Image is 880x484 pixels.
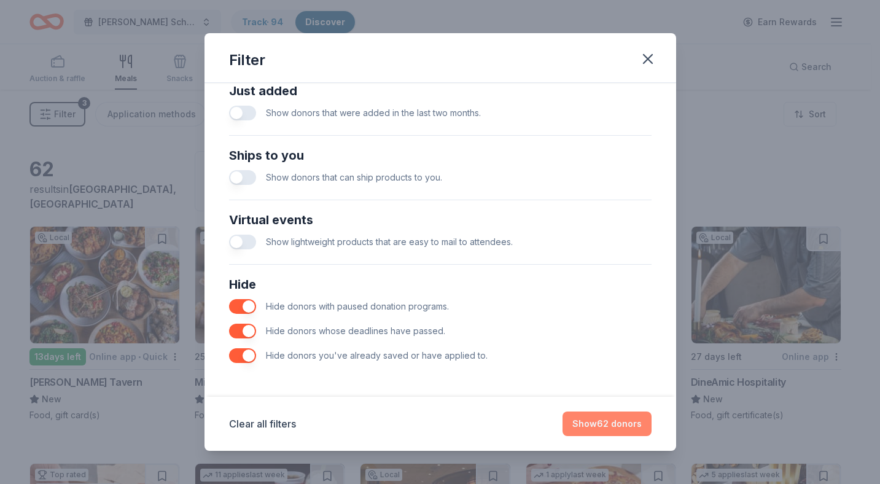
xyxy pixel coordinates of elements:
[229,275,652,294] div: Hide
[229,50,265,70] div: Filter
[266,350,488,361] span: Hide donors you've already saved or have applied to.
[266,301,449,311] span: Hide donors with paused donation programs.
[266,326,445,336] span: Hide donors whose deadlines have passed.
[229,81,652,101] div: Just added
[266,107,481,118] span: Show donors that were added in the last two months.
[229,146,652,165] div: Ships to you
[266,236,513,247] span: Show lightweight products that are easy to mail to attendees.
[229,210,652,230] div: Virtual events
[563,412,652,436] button: Show62 donors
[229,416,296,431] button: Clear all filters
[266,172,442,182] span: Show donors that can ship products to you.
